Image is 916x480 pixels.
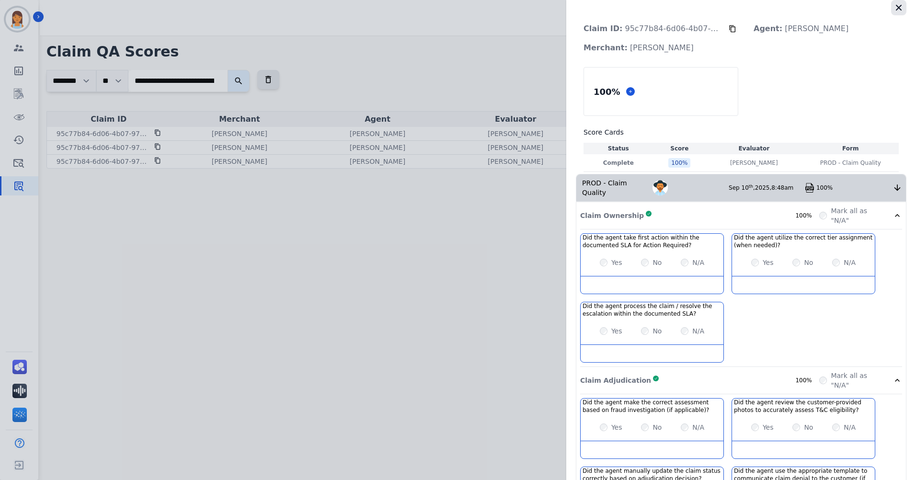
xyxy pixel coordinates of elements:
label: No [653,258,662,267]
th: Form [802,143,899,154]
label: Yes [611,423,622,432]
h3: Did the agent review the customer-provided photos to accurately assess T&C eligibility? [734,399,873,414]
div: Sep 10 , 2025 , [729,184,805,192]
p: [PERSON_NAME] [576,38,701,57]
label: Mark all as "N/A" [831,371,881,390]
p: Complete [585,159,652,167]
h3: Did the agent take first action within the documented SLA for Action Required? [583,234,721,249]
div: 100% [795,212,819,219]
label: Yes [611,326,622,336]
label: Yes [763,423,774,432]
p: [PERSON_NAME] [746,19,856,38]
h3: Did the agent utilize the correct tier assignment (when needed)? [734,234,873,249]
label: N/A [844,423,856,432]
label: No [804,423,813,432]
label: Yes [763,258,774,267]
strong: Claim ID: [584,24,622,33]
p: 95c77b84-6d06-4b07-9700-5ac3b7cb0c30 [576,19,729,38]
strong: Agent: [754,24,782,33]
h3: Score Cards [584,127,899,137]
div: 100% [816,184,893,192]
h3: Did the agent process the claim / resolve the escalation within the documented SLA? [583,302,721,318]
sup: th [749,184,753,189]
label: N/A [692,326,704,336]
label: N/A [692,423,704,432]
img: Avatar [653,180,668,195]
label: No [653,423,662,432]
p: Claim Adjudication [580,376,651,385]
th: Evaluator [706,143,802,154]
h3: Did the agent make the correct assessment based on fraud investigation (if applicable)? [583,399,721,414]
label: N/A [844,258,856,267]
div: 100% [795,377,819,384]
p: Claim Ownership [580,211,644,220]
th: Score [653,143,706,154]
div: 100 % [592,83,622,100]
div: 100 % [668,158,690,168]
img: qa-pdf.svg [805,183,814,193]
strong: Merchant: [584,43,628,52]
label: Mark all as "N/A" [831,206,881,225]
label: No [653,326,662,336]
span: 8:48am [771,184,793,191]
label: No [804,258,813,267]
div: PROD - Claim Quality [576,174,653,201]
span: PROD - Claim Quality [820,159,881,167]
p: [PERSON_NAME] [730,159,778,167]
th: Status [584,143,653,154]
label: Yes [611,258,622,267]
label: N/A [692,258,704,267]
